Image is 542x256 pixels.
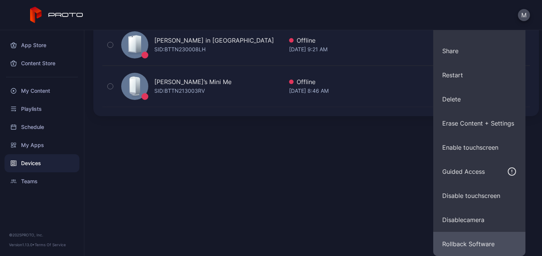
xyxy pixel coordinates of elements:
span: Version 1.13.0 • [9,242,35,247]
div: [PERSON_NAME]’s Mini Me [154,77,231,86]
a: Playlists [5,100,79,118]
div: Offline [289,77,435,86]
a: Content Store [5,54,79,72]
a: Schedule [5,118,79,136]
button: M [518,9,530,21]
div: [PERSON_NAME] in [GEOGRAPHIC_DATA] [154,36,274,45]
div: Offline [289,36,435,45]
div: Guided Access [442,167,485,176]
div: [DATE] 8:46 AM [289,86,435,95]
button: Enable touchscreen [433,135,525,159]
button: Restart [433,63,525,87]
div: [DATE] 9:21 AM [289,45,435,54]
button: Disablecamera [433,208,525,232]
a: My Content [5,82,79,100]
a: App Store [5,36,79,54]
a: My Apps [5,136,79,154]
a: Terms Of Service [35,242,66,247]
button: Disable touchscreen [433,184,525,208]
div: SID: BTTN230008LH [154,45,206,54]
a: Teams [5,172,79,190]
button: Rollback Software [433,232,525,256]
button: Delete [433,87,525,111]
div: © 2025 PROTO, Inc. [9,232,75,238]
div: SID: BTTN213003RV [154,86,205,95]
button: Guided Access [433,159,525,184]
a: Devices [5,154,79,172]
button: Erase Content + Settings [433,111,525,135]
button: Share [433,39,525,63]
